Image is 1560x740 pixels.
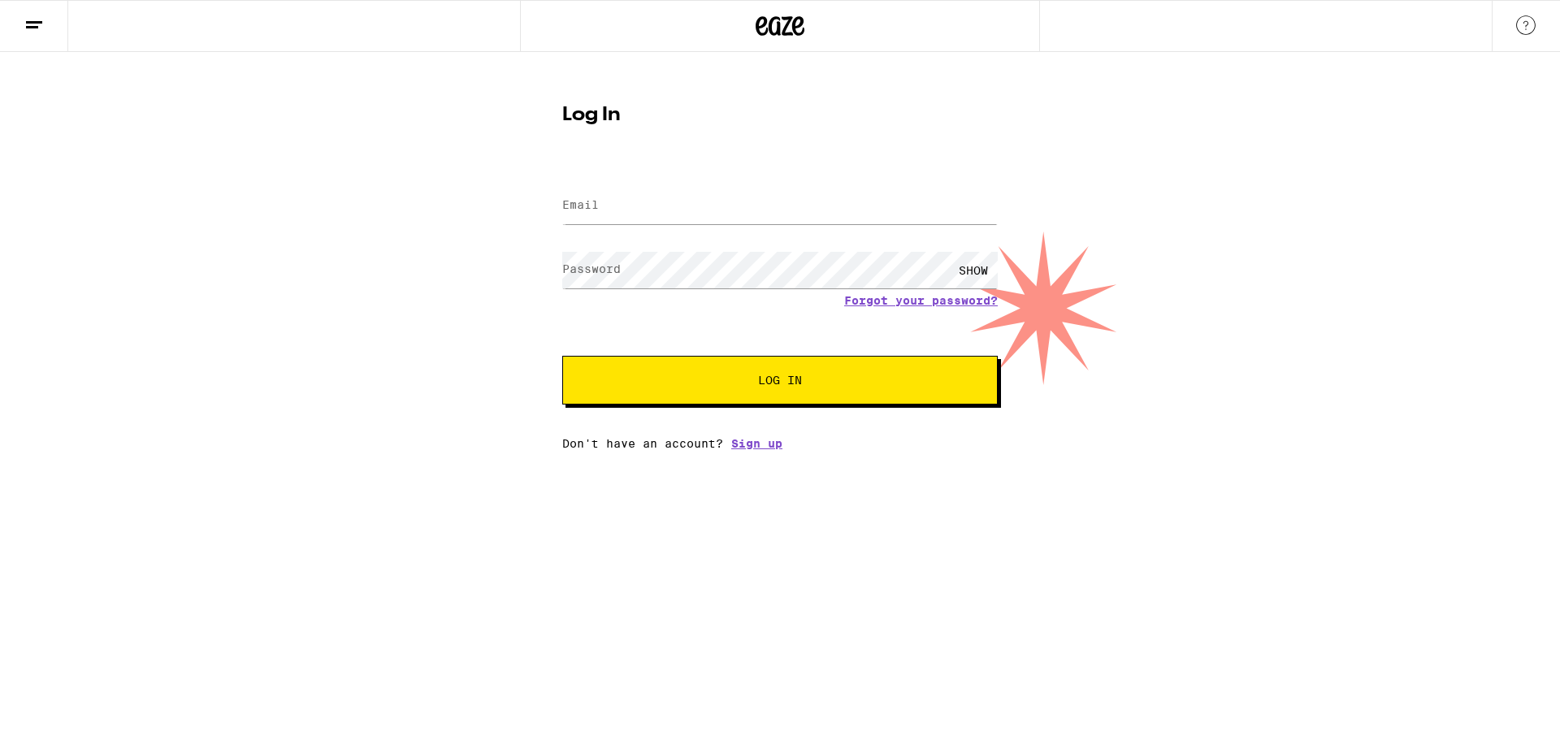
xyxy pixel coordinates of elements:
[844,294,998,307] a: Forgot your password?
[949,252,998,288] div: SHOW
[562,356,998,405] button: Log In
[562,437,998,450] div: Don't have an account?
[758,374,802,386] span: Log In
[562,106,998,125] h1: Log In
[731,437,782,450] a: Sign up
[562,262,621,275] label: Password
[562,198,599,211] label: Email
[562,188,998,224] input: Email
